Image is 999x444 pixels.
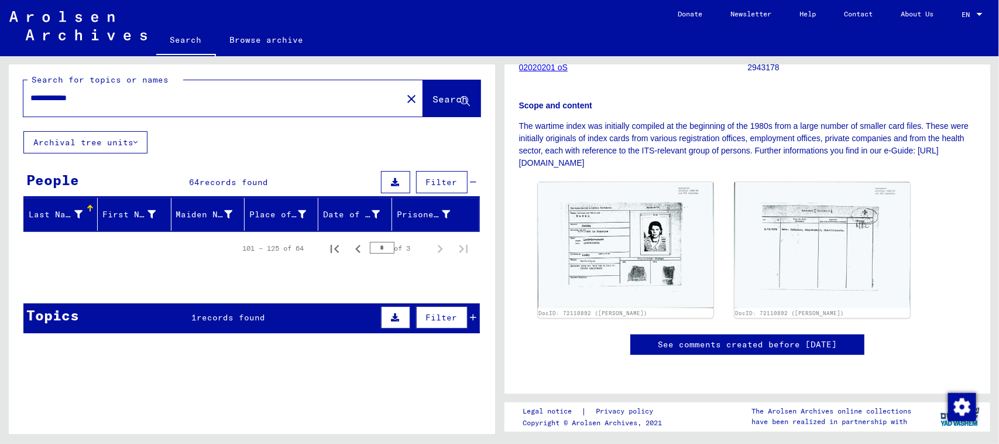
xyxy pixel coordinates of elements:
[26,169,79,190] div: People
[249,205,321,224] div: Place of Birth
[735,310,844,316] a: DocID: 72110892 ([PERSON_NAME])
[191,312,197,323] span: 1
[176,205,248,224] div: Maiden Name
[323,209,380,221] div: Date of Birth
[392,198,479,231] mat-header-cell: Prisoner #
[586,405,667,418] a: Privacy policy
[416,306,468,329] button: Filter
[323,237,346,260] button: First page
[519,101,592,110] b: Scope and content
[29,205,97,224] div: Last Name
[323,205,394,224] div: Date of Birth
[962,10,970,19] mat-select-trigger: EN
[102,205,171,224] div: First Name
[249,209,306,221] div: Place of Birth
[751,416,911,427] p: have been realized in partnership with
[200,177,268,187] span: records found
[318,198,392,231] mat-header-cell: Date of Birth
[197,312,265,323] span: records found
[397,209,451,221] div: Prisoner #
[734,182,910,308] img: 002.jpg
[426,312,458,323] span: Filter
[98,198,171,231] mat-header-cell: First Name
[751,406,911,416] p: The Arolsen Archives online collections
[747,62,976,74] p: 2943178
[519,120,976,169] p: The wartime index was initially compiled at the beginning of the 1980s from a large number of sma...
[400,87,423,110] button: Clear
[948,393,976,421] img: Zustimmung ändern
[245,198,318,231] mat-header-cell: Place of Birth
[538,182,713,308] img: 001.jpg
[346,237,370,260] button: Previous page
[538,310,647,316] a: DocID: 72110892 ([PERSON_NAME])
[9,11,147,40] img: Arolsen_neg.svg
[23,131,147,153] button: Archival tree units
[24,198,98,231] mat-header-cell: Last Name
[397,205,465,224] div: Prisoner #
[523,405,581,418] a: Legal notice
[176,209,233,221] div: Maiden Name
[452,237,475,260] button: Last page
[519,63,568,72] a: 02020201 oS
[433,93,468,105] span: Search
[370,243,428,254] div: of 3
[423,80,480,117] button: Search
[26,305,79,326] div: Topics
[102,209,156,221] div: First Name
[658,339,837,351] a: See comments created before [DATE]
[426,177,458,187] span: Filter
[156,26,216,56] a: Search
[938,402,982,431] img: yv_logo.png
[428,237,452,260] button: Next page
[216,26,318,54] a: Browse archive
[523,418,667,428] p: Copyright © Arolsen Archives, 2021
[189,177,200,187] span: 64
[32,74,169,85] mat-label: Search for topics or names
[404,92,418,106] mat-icon: close
[416,171,468,193] button: Filter
[29,209,83,221] div: Last Name
[243,243,304,254] div: 101 – 125 of 64
[523,405,667,418] div: |
[171,198,245,231] mat-header-cell: Maiden Name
